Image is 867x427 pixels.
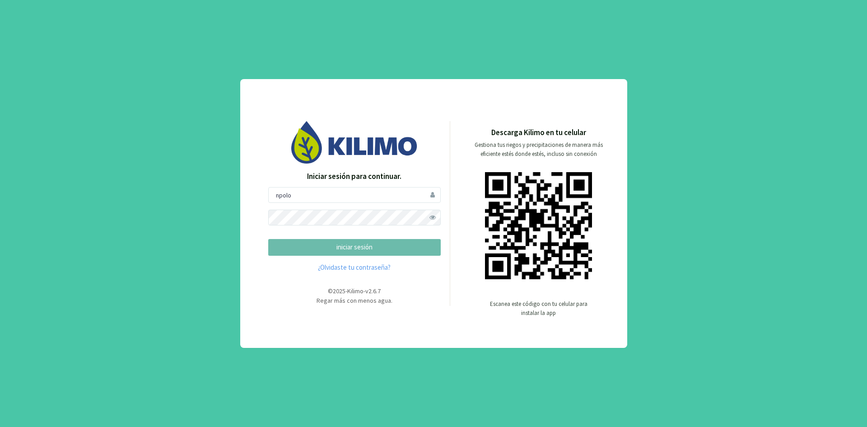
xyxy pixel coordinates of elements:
[276,242,433,253] p: iniciar sesión
[291,121,418,163] img: Image
[485,172,592,279] img: qr code
[469,141,608,159] p: Gestiona tus riegos y precipitaciones de manera más eficiente estés donde estés, incluso sin cone...
[347,287,364,295] span: Kilimo
[268,187,441,203] input: Usuario
[491,127,586,139] p: Descarga Kilimo en tu celular
[268,263,441,273] a: ¿Olvidaste tu contraseña?
[345,287,347,295] span: -
[364,287,365,295] span: -
[328,287,333,295] span: ©
[333,287,345,295] span: 2025
[268,171,441,183] p: Iniciar sesión para continuar.
[489,300,588,318] p: Escanea este código con tu celular para instalar la app
[268,239,441,256] button: iniciar sesión
[317,296,392,305] span: Regar más con menos agua.
[365,287,381,295] span: v2.6.7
